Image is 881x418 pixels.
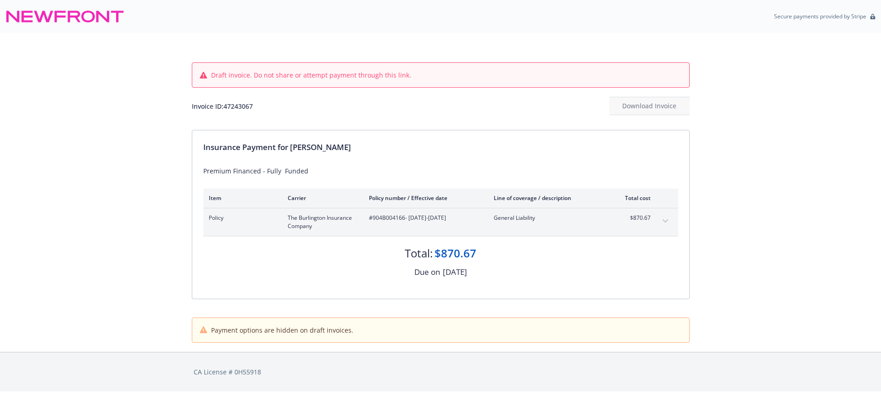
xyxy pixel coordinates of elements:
span: General Liability [494,214,602,222]
span: The Burlington Insurance Company [288,214,354,230]
div: [DATE] [443,266,467,278]
div: Total cost [616,194,651,202]
div: Insurance Payment for [PERSON_NAME] [203,141,678,153]
div: Total: [405,245,433,261]
div: CA License # 0H55918 [194,367,688,377]
div: Due on [414,266,440,278]
div: Carrier [288,194,354,202]
span: Payment options are hidden on draft invoices. [211,325,353,335]
span: Policy [209,214,273,222]
span: Draft invoice. Do not share or attempt payment through this link. [211,70,411,80]
div: Invoice ID: 47243067 [192,101,253,111]
div: PolicyThe Burlington Insurance Company#904B004166- [DATE]-[DATE]General Liability$870.67expand co... [203,208,678,236]
div: $870.67 [435,245,476,261]
p: Secure payments provided by Stripe [774,12,866,20]
div: Item [209,194,273,202]
div: Line of coverage / description [494,194,602,202]
button: expand content [658,214,673,229]
span: #904B004166 - [DATE]-[DATE] [369,214,479,222]
span: $870.67 [616,214,651,222]
div: Download Invoice [609,97,690,115]
div: Premium Financed - Fully Funded [203,166,678,176]
div: Policy number / Effective date [369,194,479,202]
